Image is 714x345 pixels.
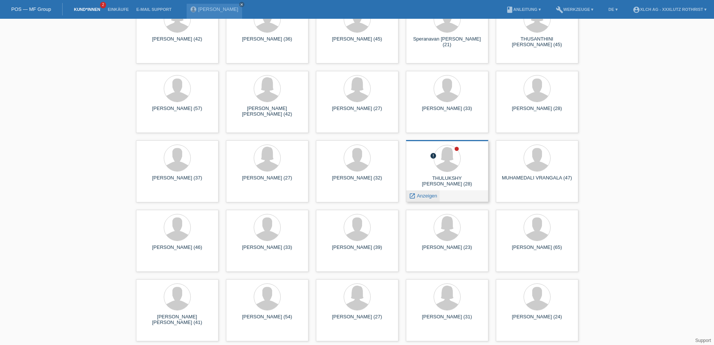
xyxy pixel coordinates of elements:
div: [PERSON_NAME] (24) [502,314,572,326]
div: Speranavan [PERSON_NAME] (21) [412,36,482,48]
i: book [506,6,513,14]
a: Einkäufe [104,7,132,12]
span: 2 [100,2,106,8]
div: [PERSON_NAME] (39) [322,244,392,256]
a: DE ▾ [605,7,621,12]
i: build [556,6,563,14]
div: [PERSON_NAME] (45) [322,36,392,48]
div: [PERSON_NAME] (46) [142,244,213,256]
div: THULUKSHY [PERSON_NAME] (28) [412,175,482,187]
a: close [239,2,244,7]
div: [PERSON_NAME] (42) [142,36,213,48]
a: account_circleXLCH AG - XXXLutz Rothrist ▾ [629,7,710,12]
div: [PERSON_NAME] (36) [232,36,302,48]
div: [PERSON_NAME] (27) [322,105,392,118]
a: Support [695,338,711,343]
span: Anzeigen [417,193,437,199]
div: [PERSON_NAME] (33) [232,244,302,256]
div: [PERSON_NAME] (37) [142,175,213,187]
i: account_circle [633,6,640,14]
div: [PERSON_NAME] (23) [412,244,482,256]
a: [PERSON_NAME] [198,6,238,12]
div: [PERSON_NAME] (57) [142,105,213,118]
a: buildWerkzeuge ▾ [552,7,597,12]
div: [PERSON_NAME] (54) [232,314,302,326]
div: [PERSON_NAME] (27) [322,314,392,326]
i: error [430,152,437,159]
a: E-Mail Support [133,7,175,12]
div: Zurückgewiesen [430,152,437,160]
i: close [240,3,244,6]
a: bookAnleitung ▾ [502,7,545,12]
div: [PERSON_NAME] [PERSON_NAME] (42) [232,105,302,118]
div: [PERSON_NAME] (28) [502,105,572,118]
div: [PERSON_NAME] (32) [322,175,392,187]
div: MUHAMEDALI VRANGALA (47) [502,175,572,187]
a: Kund*innen [70,7,104,12]
a: launch Anzeigen [409,193,437,199]
a: POS — MF Group [11,6,51,12]
div: [PERSON_NAME] [PERSON_NAME] (41) [142,314,213,326]
div: THUSANTHINI [PERSON_NAME] (45) [502,36,572,48]
div: [PERSON_NAME] (27) [232,175,302,187]
i: launch [409,193,416,199]
div: [PERSON_NAME] (31) [412,314,482,326]
div: [PERSON_NAME] (65) [502,244,572,256]
div: [PERSON_NAME] (33) [412,105,482,118]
